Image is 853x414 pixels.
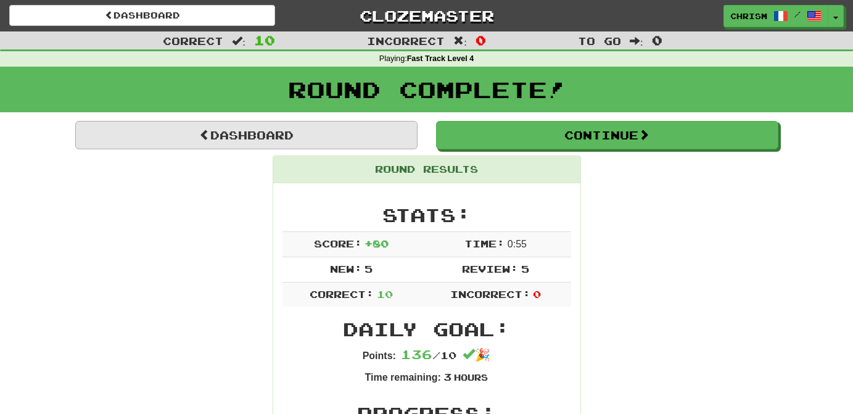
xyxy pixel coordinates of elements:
[464,238,505,249] span: Time:
[363,350,396,361] strong: Points:
[454,372,488,383] small: Hours
[578,35,621,47] span: To go
[407,54,474,63] strong: Fast Track Level 4
[533,288,541,300] span: 0
[453,36,467,46] span: :
[365,263,373,275] span: 5
[401,347,432,362] span: 136
[365,238,389,249] span: + 80
[521,263,529,275] span: 5
[463,348,490,362] span: 🎉
[75,121,418,149] a: Dashboard
[9,5,275,26] a: Dashboard
[232,36,245,46] span: :
[794,10,801,19] span: /
[723,5,828,27] a: ChrisM /
[294,5,559,27] a: Clozemaster
[254,33,275,48] span: 10
[377,288,393,300] span: 10
[282,319,571,339] h2: Daily Goal:
[630,36,643,46] span: :
[508,239,527,249] span: 0 : 55
[314,238,362,249] span: Score:
[436,121,778,149] button: Continue
[401,349,456,361] span: / 10
[273,156,580,183] div: Round Results
[730,10,767,22] span: ChrisM
[163,35,223,47] span: Correct
[450,288,530,300] span: Incorrect:
[365,372,441,383] strong: Time remaining:
[462,263,518,275] span: Review:
[310,288,374,300] span: Correct:
[652,33,662,48] span: 0
[330,263,362,275] span: New:
[476,33,486,48] span: 0
[4,77,849,102] h1: Round Complete!
[282,205,571,225] h2: Stats:
[367,35,445,47] span: Incorrect
[443,371,451,383] span: 3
